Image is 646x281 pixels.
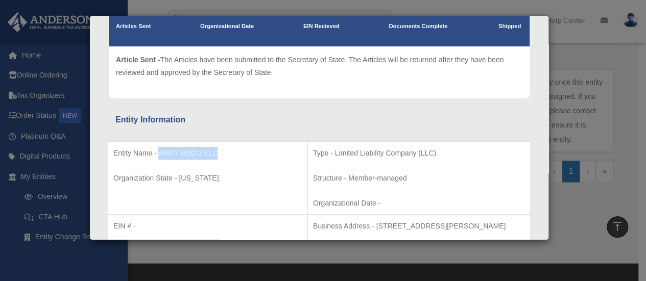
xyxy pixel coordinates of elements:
[113,147,302,160] p: Entity Name - AMKY MSO 2 LLC
[200,21,254,32] p: Organizational Date
[115,113,523,127] div: Entity Information
[497,21,522,32] p: Shipped
[313,172,525,185] p: Structure - Member-managed
[389,21,447,32] p: Documents Complete
[116,21,151,32] p: Articles Sent
[116,54,522,79] p: The Articles have been submitted to the Secretary of State. The Articles will be returned after t...
[313,197,525,210] p: Organizational Date -
[116,56,160,64] span: Article Sent -
[113,220,302,233] p: EIN # -
[313,220,525,233] p: Business Address - [STREET_ADDRESS][PERSON_NAME]
[303,21,340,32] p: EIN Recieved
[113,172,302,185] p: Organization State - [US_STATE]
[313,147,525,160] p: Type - Limited Liability Company (LLC)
